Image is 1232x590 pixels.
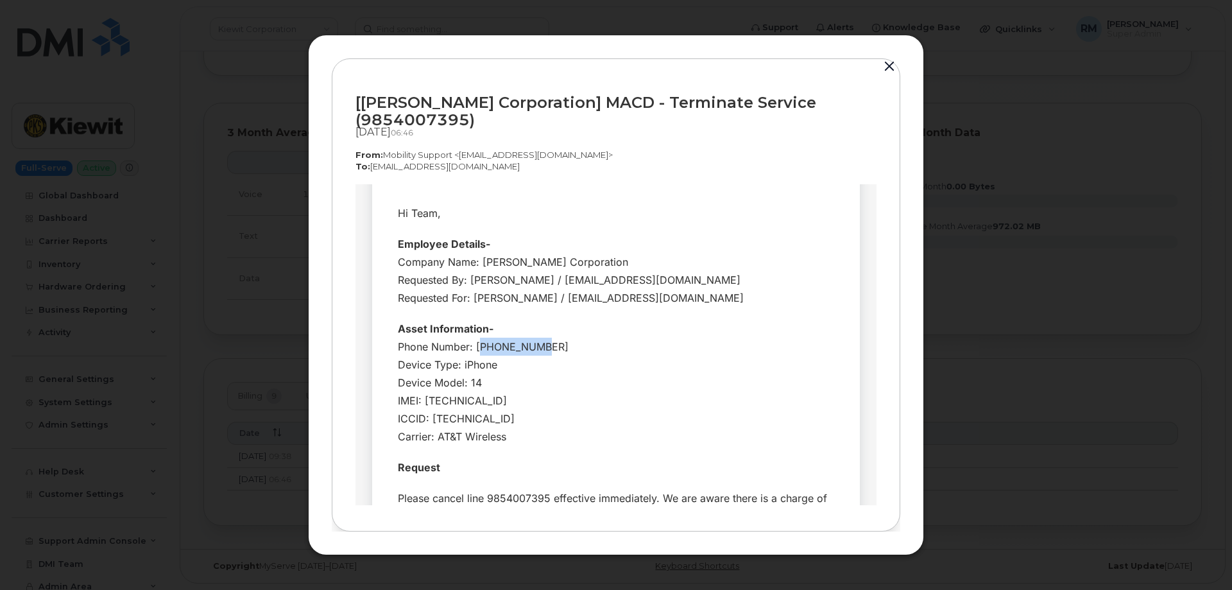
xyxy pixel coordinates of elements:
[355,149,877,161] p: Mobility Support <[EMAIL_ADDRESS][DOMAIN_NAME]>
[1176,534,1222,580] iframe: Messenger Launcher
[355,94,877,128] div: [[PERSON_NAME] Corporation] MACD - Terminate Service (9854007395)
[42,305,479,341] div: Please cancel line 9854007395 effective immediately. We are aware there is a charge of $500.00, p...
[355,161,877,173] p: [EMAIL_ADDRESS][DOMAIN_NAME]
[42,51,479,69] div: Employee Details-
[42,135,479,153] div: Asset Information-
[42,69,479,123] div: Company Name: [PERSON_NAME] Corporation Requested By: [PERSON_NAME] / [EMAIL_ADDRESS][DOMAIN_NAME...
[355,150,383,160] strong: From:
[42,20,479,38] div: Hi Team,
[391,128,413,137] span: 06:46
[42,274,479,292] div: Request
[355,126,877,139] div: [DATE]
[355,161,370,171] strong: To:
[42,153,479,261] div: Phone Number: [PHONE_NUMBER] Device Type: iPhone Device Model: 14 IMEI: [TECHNICAL_ID] ICCID: [TE...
